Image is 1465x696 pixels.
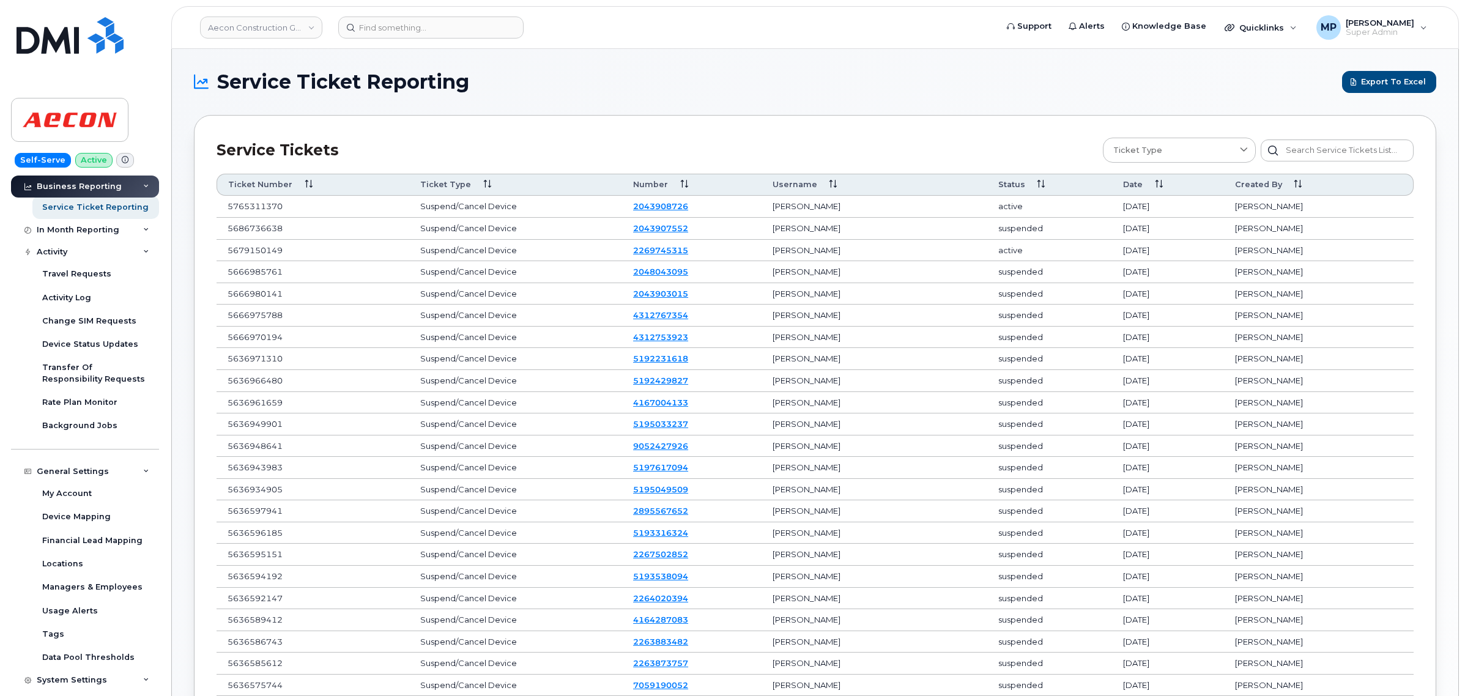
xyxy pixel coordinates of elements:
td: suspended [987,522,1112,544]
a: 2263873757 [633,658,688,668]
td: [PERSON_NAME] [762,479,987,501]
td: suspended [987,544,1112,566]
td: [PERSON_NAME] [1224,327,1414,349]
td: 5636589412 [217,609,409,631]
td: Suspend/Cancel Device [409,283,622,305]
a: 4312767354 [633,310,688,320]
td: [DATE] [1112,370,1224,392]
td: [PERSON_NAME] [762,544,987,566]
td: suspended [987,348,1112,370]
td: suspended [987,479,1112,501]
td: [DATE] [1112,218,1224,240]
td: [PERSON_NAME] [762,588,987,610]
td: [PERSON_NAME] [1224,392,1414,414]
span: Ticket Number [228,179,292,190]
td: [DATE] [1112,609,1224,631]
td: 5679150149 [217,240,409,262]
input: Search Service Tickets List... [1261,139,1414,161]
td: Suspend/Cancel Device [409,609,622,631]
td: Suspend/Cancel Device [409,261,622,283]
td: Suspend/Cancel Device [409,305,622,327]
td: [PERSON_NAME] [1224,370,1414,392]
td: [PERSON_NAME] [762,522,987,544]
td: suspended [987,588,1112,610]
td: 5666985761 [217,261,409,283]
td: [PERSON_NAME] [1224,544,1414,566]
td: Suspend/Cancel Device [409,240,622,262]
td: Suspend/Cancel Device [409,500,622,522]
td: suspended [987,413,1112,435]
a: 2043908726 [633,201,688,211]
td: [PERSON_NAME] [762,609,987,631]
a: Ticket Type [1103,138,1256,163]
td: Suspend/Cancel Device [409,327,622,349]
td: 5636597941 [217,500,409,522]
td: [DATE] [1112,196,1224,218]
td: [DATE] [1112,305,1224,327]
td: Suspend/Cancel Device [409,392,622,414]
td: [DATE] [1112,544,1224,566]
td: 5636595151 [217,544,409,566]
td: suspended [987,305,1112,327]
a: 2048043095 [633,267,688,276]
a: 5193316324 [633,528,688,538]
a: 5195033237 [633,419,688,429]
td: [PERSON_NAME] [1224,435,1414,457]
td: [PERSON_NAME] [762,566,987,588]
td: Suspend/Cancel Device [409,413,622,435]
a: 2043903015 [633,289,688,298]
a: 2263883482 [633,637,688,646]
a: 5192429827 [633,376,688,385]
span: Ticket Type [420,179,471,190]
td: [DATE] [1112,566,1224,588]
td: [PERSON_NAME] [1224,479,1414,501]
td: [PERSON_NAME] [1224,218,1414,240]
td: [PERSON_NAME] [1224,196,1414,218]
span: Service Ticket Reporting [217,73,469,91]
td: [DATE] [1112,261,1224,283]
td: active [987,196,1112,218]
td: [PERSON_NAME] [1224,631,1414,653]
td: [PERSON_NAME] [762,240,987,262]
td: [DATE] [1112,653,1224,675]
td: 5636966480 [217,370,409,392]
a: 2264020394 [633,593,688,603]
a: Export to Excel [1342,71,1436,93]
td: suspended [987,457,1112,479]
td: [PERSON_NAME] [762,392,987,414]
td: 5636971310 [217,348,409,370]
span: Date [1123,179,1143,190]
td: [DATE] [1112,435,1224,457]
td: [PERSON_NAME] [1224,653,1414,675]
td: [DATE] [1112,413,1224,435]
a: 5195049509 [633,484,688,494]
span: Status [998,179,1025,190]
a: 2269745315 [633,245,688,255]
td: 5666975788 [217,305,409,327]
td: Suspend/Cancel Device [409,348,622,370]
td: 5636949901 [217,413,409,435]
td: [PERSON_NAME] [1224,500,1414,522]
td: [DATE] [1112,392,1224,414]
td: [PERSON_NAME] [762,283,987,305]
td: suspended [987,609,1112,631]
td: [DATE] [1112,522,1224,544]
td: [DATE] [1112,457,1224,479]
td: Suspend/Cancel Device [409,631,622,653]
td: [PERSON_NAME] [762,327,987,349]
td: [PERSON_NAME] [1224,522,1414,544]
td: suspended [987,218,1112,240]
td: [DATE] [1112,348,1224,370]
span: Ticket Type [1113,144,1162,156]
span: Export to Excel [1361,76,1426,87]
td: [PERSON_NAME] [762,196,987,218]
td: 5636592147 [217,588,409,610]
td: suspended [987,327,1112,349]
td: 5636934905 [217,479,409,501]
td: 5765311370 [217,196,409,218]
td: [DATE] [1112,479,1224,501]
td: [PERSON_NAME] [1224,588,1414,610]
a: 5197617094 [633,462,688,472]
td: 5636585612 [217,653,409,675]
td: [PERSON_NAME] [762,348,987,370]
